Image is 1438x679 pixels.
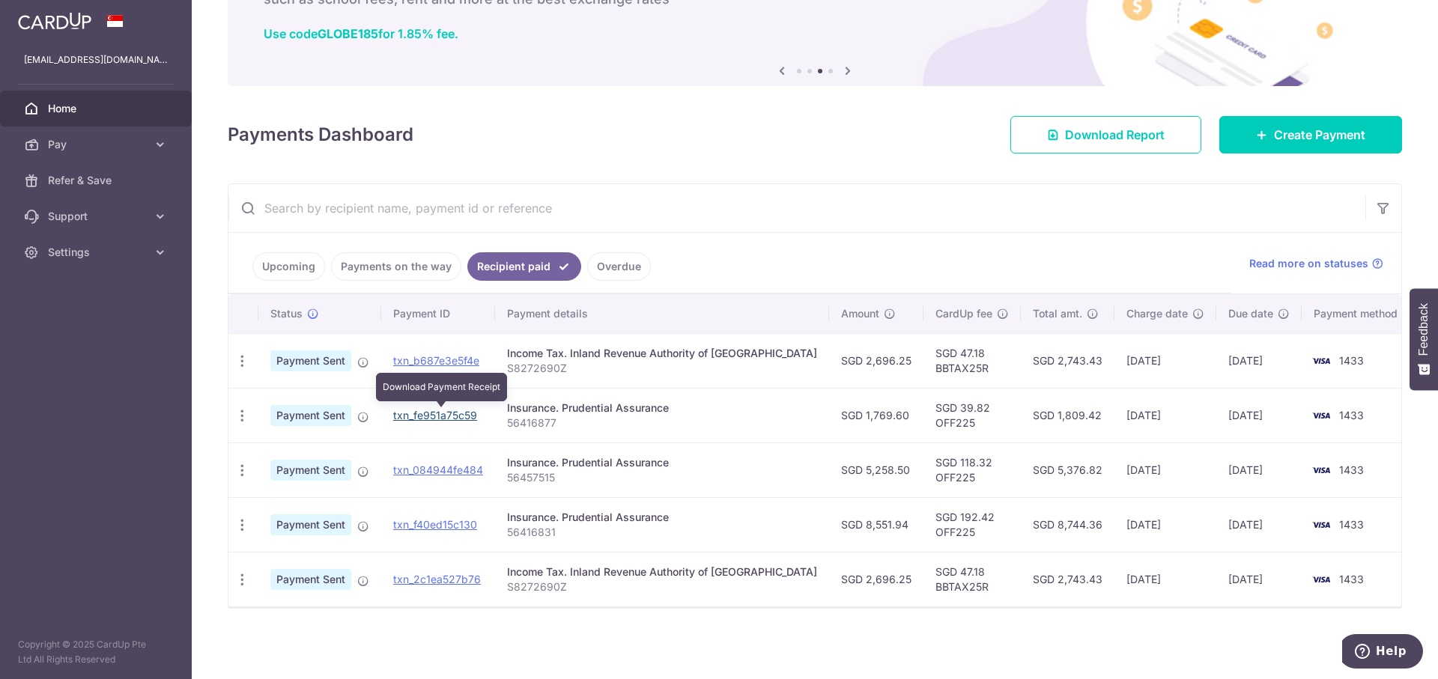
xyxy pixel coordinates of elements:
a: txn_fe951a75c59 [393,409,477,421]
div: Download Payment Receipt [376,373,507,401]
span: Support [48,209,147,224]
span: 1433 [1339,518,1364,531]
img: CardUp [18,12,91,30]
td: [DATE] [1114,552,1216,606]
img: Bank Card [1306,461,1336,479]
div: Insurance. Prudential Assurance [507,401,817,415]
td: SGD 1,809.42 [1021,388,1114,442]
td: SGD 8,744.36 [1021,497,1114,552]
span: 1433 [1339,573,1364,585]
td: [DATE] [1216,442,1302,497]
img: Bank Card [1306,407,1336,424]
a: txn_f40ed15c130 [393,518,477,531]
p: 56416831 [507,525,817,540]
span: Feedback [1417,303,1431,356]
td: SGD 1,769.60 [829,388,923,442]
td: [DATE] [1114,388,1216,442]
td: SGD 47.18 BBTAX25R [923,552,1021,606]
b: GLOBE185 [318,26,378,41]
span: Amount [841,306,879,321]
td: [DATE] [1216,333,1302,388]
a: Download Report [1010,116,1201,153]
td: SGD 2,743.43 [1021,333,1114,388]
td: [DATE] [1114,333,1216,388]
a: txn_084944fe484 [393,463,483,476]
th: Payment ID [381,294,495,333]
span: 1433 [1339,463,1364,476]
span: Read more on statuses [1249,256,1368,271]
td: SGD 47.18 BBTAX25R [923,333,1021,388]
td: SGD 2,696.25 [829,552,923,606]
td: SGD 5,376.82 [1021,442,1114,497]
a: Recipient paid [467,252,581,281]
td: SGD 39.82 OFF225 [923,388,1021,442]
span: Status [270,306,303,321]
td: SGD 2,696.25 [829,333,923,388]
td: SGD 192.42 OFF225 [923,497,1021,552]
p: S8272690Z [507,361,817,376]
span: Due date [1228,306,1273,321]
div: Income Tax. Inland Revenue Authority of [GEOGRAPHIC_DATA] [507,564,817,579]
a: Upcoming [252,252,325,281]
td: [DATE] [1114,497,1216,552]
a: txn_2c1ea527b76 [393,573,481,585]
span: Home [48,101,147,116]
h4: Payments Dashboard [228,121,413,148]
td: [DATE] [1216,388,1302,442]
span: Download Report [1065,126,1165,144]
th: Payment method [1302,294,1416,333]
span: Create Payment [1274,126,1365,144]
a: Create Payment [1219,116,1402,153]
p: [EMAIL_ADDRESS][DOMAIN_NAME] [24,52,168,67]
p: 56416877 [507,415,817,430]
span: Payment Sent [270,569,351,590]
a: Payments on the way [331,252,461,281]
td: SGD 5,258.50 [829,442,923,497]
img: Bank Card [1306,570,1336,588]
span: Payment Sent [270,350,351,371]
span: CardUp fee [935,306,992,321]
p: S8272690Z [507,579,817,594]
td: SGD 8,551.94 [829,497,923,552]
span: Charge date [1126,306,1188,321]
iframe: Opens a widget where you can find more information [1342,634,1423,672]
td: [DATE] [1216,552,1302,606]
img: Bank Card [1306,516,1336,534]
div: Income Tax. Inland Revenue Authority of [GEOGRAPHIC_DATA] [507,346,817,361]
a: Use codeGLOBE185for 1.85% fee. [264,26,458,41]
span: 1433 [1339,409,1364,421]
td: [DATE] [1216,497,1302,552]
th: Payment details [495,294,829,333]
a: Read more on statuses [1249,256,1383,271]
div: Insurance. Prudential Assurance [507,455,817,470]
span: Payment Sent [270,405,351,426]
img: Bank Card [1306,352,1336,370]
a: txn_b687e3e5f4e [393,354,479,367]
span: 1433 [1339,354,1364,367]
td: SGD 118.32 OFF225 [923,442,1021,497]
button: Feedback - Show survey [1410,288,1438,390]
span: Pay [48,137,147,152]
span: Total amt. [1033,306,1082,321]
span: Payment Sent [270,514,351,535]
span: Refer & Save [48,173,147,188]
span: Payment Sent [270,460,351,481]
input: Search by recipient name, payment id or reference [228,184,1365,232]
td: SGD 2,743.43 [1021,552,1114,606]
td: [DATE] [1114,442,1216,497]
span: Settings [48,245,147,260]
p: 56457515 [507,470,817,485]
a: Overdue [587,252,651,281]
div: Insurance. Prudential Assurance [507,510,817,525]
